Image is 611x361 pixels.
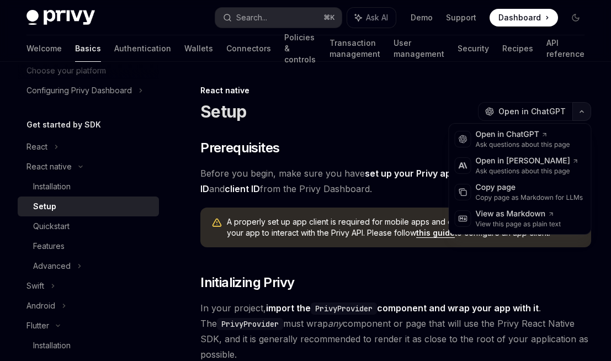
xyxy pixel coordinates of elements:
[266,302,539,314] strong: import the component and wrap your app with it
[502,35,533,62] a: Recipes
[476,167,579,176] div: Ask questions about this page
[211,217,222,229] svg: Warning
[18,216,159,236] a: Quickstart
[311,302,377,315] code: PrivyProvider
[18,236,159,256] a: Features
[476,140,570,149] div: Ask questions about this page
[33,180,71,193] div: Installation
[476,209,561,220] div: View as Markdown
[26,84,132,97] div: Configuring Privy Dashboard
[33,240,65,253] div: Features
[416,228,455,238] a: this guide
[33,200,56,213] div: Setup
[200,85,591,96] div: React native
[330,35,380,62] a: Transaction management
[18,336,159,355] a: Installation
[26,319,49,332] div: Flutter
[184,35,213,62] a: Wallets
[26,118,101,131] h5: Get started by SDK
[26,279,44,293] div: Swift
[546,35,585,62] a: API reference
[75,35,101,62] a: Basics
[26,10,95,25] img: dark logo
[476,182,583,193] div: Copy page
[284,35,316,62] a: Policies & controls
[200,166,591,197] span: Before you begin, make sure you have and from the Privy Dashboard.
[394,35,444,62] a: User management
[567,9,585,26] button: Toggle dark mode
[200,139,279,157] span: Prerequisites
[490,9,558,26] a: Dashboard
[227,216,580,238] span: A properly set up app client is required for mobile apps and other non-web platforms to allow you...
[476,220,561,229] div: View this page as plain text
[217,318,283,330] code: PrivyProvider
[26,160,72,173] div: React native
[446,12,476,23] a: Support
[347,8,396,28] button: Ask AI
[18,197,159,216] a: Setup
[476,193,583,202] div: Copy page as Markdown for LLMs
[498,12,541,23] span: Dashboard
[236,11,267,24] div: Search...
[225,183,260,195] a: client ID
[498,106,566,117] span: Open in ChatGPT
[328,318,343,329] em: any
[458,35,489,62] a: Security
[200,102,246,121] h1: Setup
[200,168,557,195] a: set up your Privy app and obtained your app ID
[33,220,70,233] div: Quickstart
[18,177,159,197] a: Installation
[411,12,433,23] a: Demo
[215,8,341,28] button: Search...⌘K
[478,102,572,121] button: Open in ChatGPT
[33,259,71,273] div: Advanced
[200,274,294,291] span: Initializing Privy
[114,35,171,62] a: Authentication
[323,13,335,22] span: ⌘ K
[226,35,271,62] a: Connectors
[476,156,579,167] div: Open in [PERSON_NAME]
[33,339,71,352] div: Installation
[26,35,62,62] a: Welcome
[366,12,388,23] span: Ask AI
[26,299,55,312] div: Android
[476,129,570,140] div: Open in ChatGPT
[26,140,47,153] div: React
